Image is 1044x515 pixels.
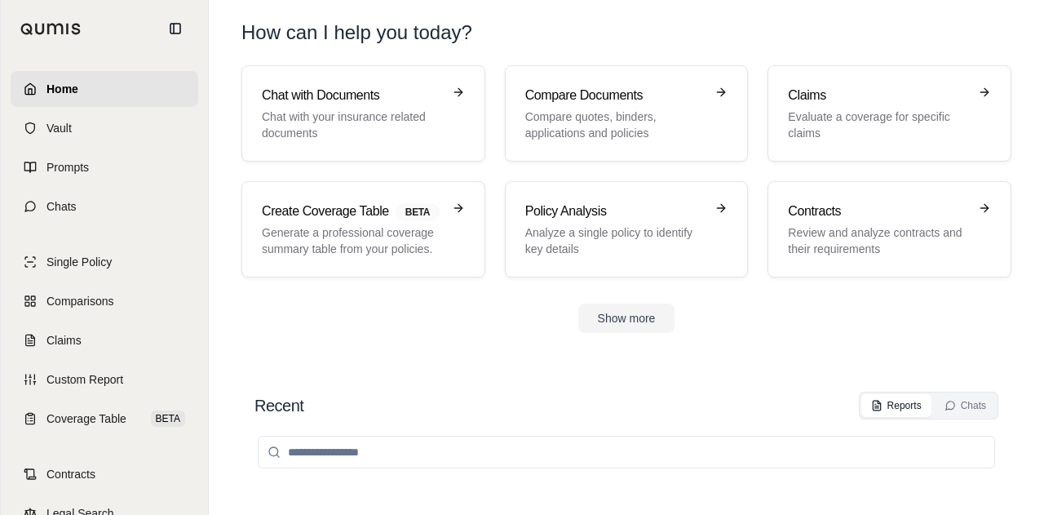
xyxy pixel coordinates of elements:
h3: Create Coverage Table [262,202,442,221]
h3: Chat with Documents [262,86,442,105]
img: Qumis Logo [20,23,82,35]
button: Collapse sidebar [162,16,188,42]
span: Coverage Table [46,411,126,427]
p: Chat with your insurance related documents [262,109,442,141]
span: Home [46,81,78,97]
span: Vault [46,120,72,136]
a: ContractsReview and analyze contracts and their requirements [768,181,1011,277]
span: BETA [396,203,440,221]
h1: How can I help you today? [241,20,1011,46]
span: Prompts [46,159,89,175]
span: Custom Report [46,371,123,388]
button: Reports [861,394,931,417]
a: Home [11,71,198,107]
a: Chat with DocumentsChat with your insurance related documents [241,65,485,162]
h3: Policy Analysis [525,202,706,221]
a: Claims [11,322,198,358]
button: Chats [935,394,996,417]
span: Single Policy [46,254,112,270]
a: Chats [11,189,198,224]
p: Review and analyze contracts and their requirements [788,224,968,257]
span: Contracts [46,466,95,482]
a: Contracts [11,456,198,492]
h3: Compare Documents [525,86,706,105]
a: Comparisons [11,283,198,319]
p: Analyze a single policy to identify key details [525,224,706,257]
div: Chats [944,399,986,412]
p: Generate a professional coverage summary table from your policies. [262,224,442,257]
span: Chats [46,198,77,215]
a: Vault [11,110,198,146]
a: Coverage TableBETA [11,401,198,437]
h2: Recent [254,394,303,417]
a: Compare DocumentsCompare quotes, binders, applications and policies [505,65,749,162]
a: Custom Report [11,362,198,397]
a: ClaimsEvaluate a coverage for specific claims [768,65,1011,162]
p: Evaluate a coverage for specific claims [788,109,968,141]
a: Single Policy [11,244,198,280]
a: Prompts [11,149,198,185]
span: Claims [46,332,82,349]
a: Policy AnalysisAnalyze a single policy to identify key details [505,181,749,277]
span: Comparisons [46,293,113,309]
div: Reports [871,399,922,412]
h3: Contracts [788,202,968,221]
h3: Claims [788,86,968,105]
p: Compare quotes, binders, applications and policies [525,109,706,141]
button: Show more [578,304,675,333]
span: BETA [151,411,185,427]
a: Create Coverage TableBETAGenerate a professional coverage summary table from your policies. [241,181,485,277]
